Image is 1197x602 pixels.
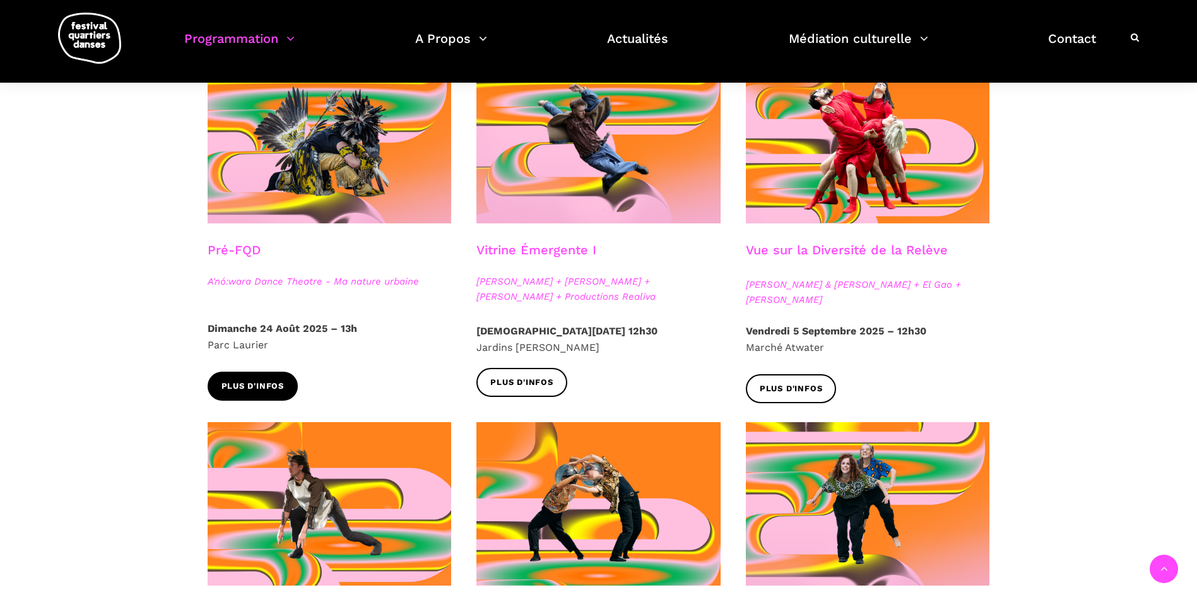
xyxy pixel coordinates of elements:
[208,322,357,334] strong: Dimanche 24 Août 2025 – 13h
[184,28,295,65] a: Programmation
[1048,28,1096,65] a: Contact
[476,368,567,396] a: Plus d'infos
[746,323,990,355] p: Marché Atwater
[746,277,990,307] span: [PERSON_NAME] & [PERSON_NAME] + El Gao + [PERSON_NAME]
[476,242,596,274] h3: Vitrine Émergente I
[607,28,668,65] a: Actualités
[760,382,823,396] span: Plus d'infos
[415,28,487,65] a: A Propos
[476,325,657,337] strong: [DEMOGRAPHIC_DATA][DATE] 12h30
[221,380,285,393] span: Plus d'infos
[208,321,452,353] p: Parc Laurier
[746,325,926,337] strong: Vendredi 5 Septembre 2025 – 12h30
[208,372,298,400] a: Plus d'infos
[58,13,121,64] img: logo-fqd-med
[476,323,721,355] p: Jardins [PERSON_NAME]
[208,242,261,274] h3: Pré-FQD
[789,28,928,65] a: Médiation culturelle
[746,242,948,274] h3: Vue sur la Diversité de la Relève
[208,274,452,289] span: A'nó:wara Dance Theatre - Ma nature urbaine
[490,376,553,389] span: Plus d'infos
[746,374,837,403] a: Plus d'infos
[476,274,721,304] span: [PERSON_NAME] + [PERSON_NAME] + [PERSON_NAME] + Productions Realiva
